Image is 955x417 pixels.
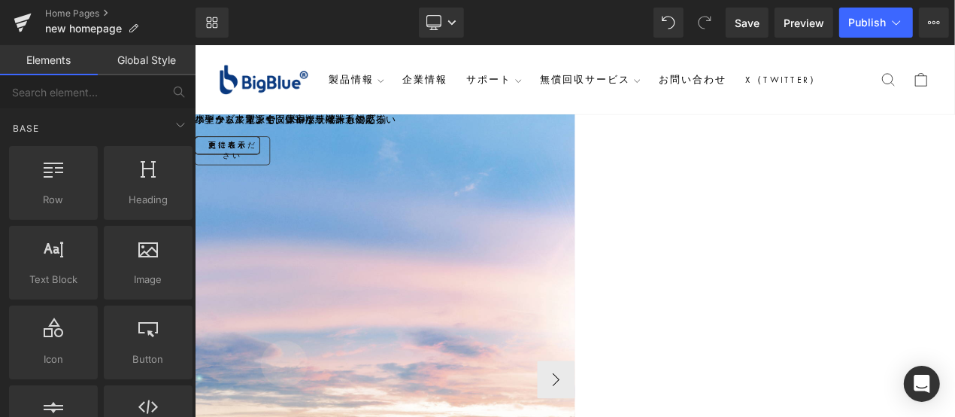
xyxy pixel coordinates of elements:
span: お待ちください [16,114,74,139]
button: Redo [690,8,720,38]
span: Text Block [14,272,93,288]
span: Save [735,15,759,31]
a: Home Pages [45,8,196,20]
span: Row [14,192,93,208]
summary: 製品情報 [150,28,238,55]
a: お問い合わせ [544,28,648,55]
button: Publish [839,8,913,38]
summary: 無償回収サービス [402,28,544,55]
summary: サポート [314,28,402,55]
button: Undo [653,8,684,38]
span: new homepage [45,23,122,35]
span: Preview [784,15,824,31]
span: Button [108,352,188,367]
div: Primary [135,15,775,68]
div: Open Intercom Messenger [904,366,940,402]
span: Heading [108,192,188,208]
a: 企業情報 [238,28,314,55]
span: Base [11,121,41,135]
button: More [919,8,949,38]
a: Preview [775,8,833,38]
span: Icon [14,352,93,367]
span: Publish [848,17,886,29]
a: Global Style [98,45,196,75]
span: Image [108,272,188,288]
a: X（Twitter） [648,28,761,55]
a: New Library [196,8,229,38]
